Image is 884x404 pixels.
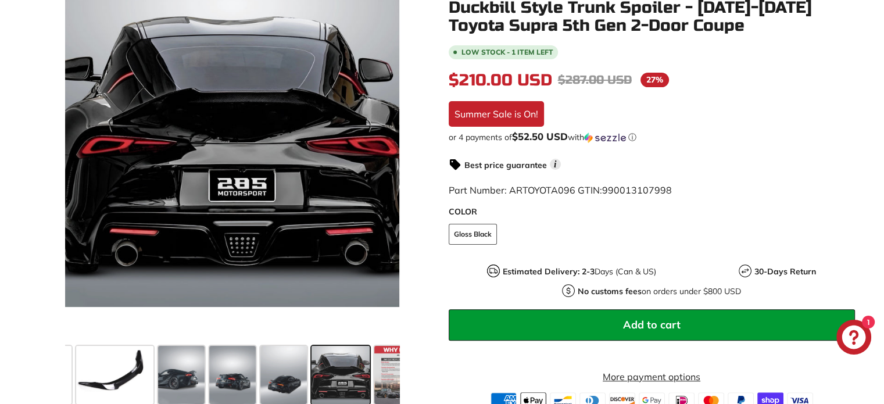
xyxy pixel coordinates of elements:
p: Days (Can & US) [503,266,656,278]
span: 990013107998 [602,184,672,196]
strong: 30-Days Return [754,266,816,277]
span: Add to cart [623,318,681,331]
span: $52.50 USD [512,130,568,142]
span: Part Number: ARTOYOTA096 GTIN: [449,184,672,196]
a: More payment options [449,370,855,384]
label: COLOR [449,206,855,218]
span: $210.00 USD [449,70,552,90]
div: Summer Sale is On! [449,101,544,127]
div: or 4 payments of$52.50 USDwithSezzle Click to learn more about Sezzle [449,131,855,143]
span: i [550,159,561,170]
span: $287.00 USD [558,73,632,87]
span: 27% [640,73,669,87]
span: Low stock - 1 item left [461,49,553,56]
strong: Estimated Delivery: 2-3 [503,266,595,277]
strong: No customs fees [578,286,642,296]
strong: Best price guarantee [464,160,547,170]
div: or 4 payments of with [449,131,855,143]
inbox-online-store-chat: Shopify online store chat [833,320,875,357]
img: Sezzle [584,133,626,143]
button: Add to cart [449,309,855,341]
p: on orders under $800 USD [578,285,741,298]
